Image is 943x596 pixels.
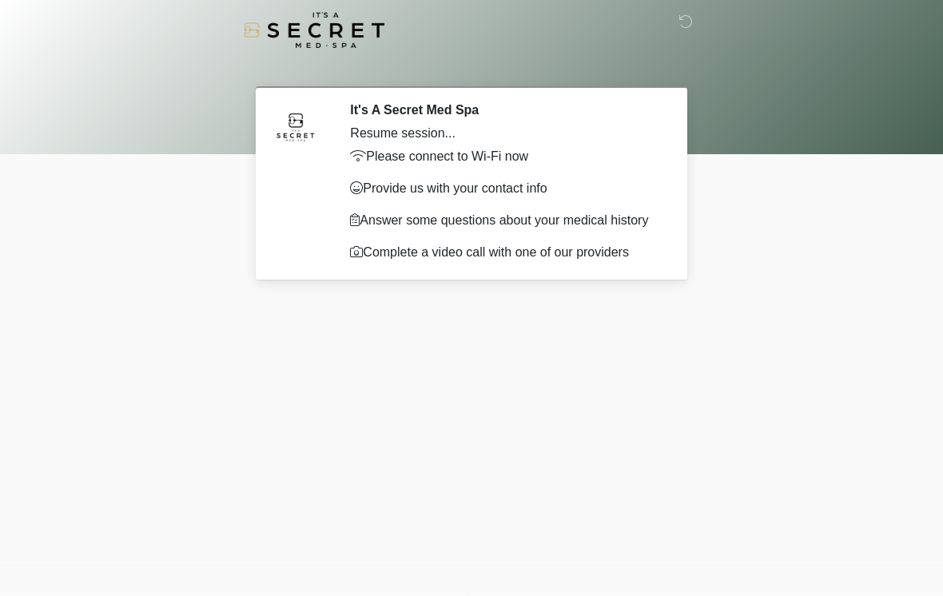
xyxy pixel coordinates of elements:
[350,243,659,262] p: Complete a video call with one of our providers
[272,102,320,150] img: Agent Avatar
[350,179,659,198] p: Provide us with your contact info
[244,12,384,48] img: It's A Secret Med Spa Logo
[350,124,659,143] div: Resume session...
[350,102,659,117] h2: It's A Secret Med Spa
[248,58,695,83] h1: ‎ ‎
[350,147,659,166] p: Please connect to Wi-Fi now
[350,211,659,230] p: Answer some questions about your medical history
